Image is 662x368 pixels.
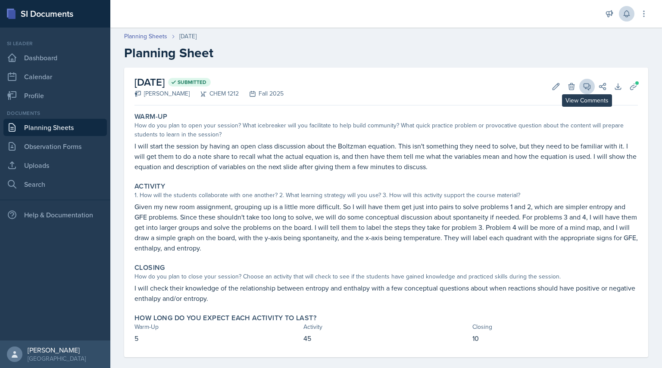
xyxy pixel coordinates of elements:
span: Submitted [178,79,206,86]
a: Profile [3,87,107,104]
div: CHEM 1212 [190,89,239,98]
label: Warm-Up [134,112,168,121]
a: Search [3,176,107,193]
div: [PERSON_NAME] [28,346,86,354]
div: Help & Documentation [3,206,107,223]
a: Observation Forms [3,138,107,155]
div: [PERSON_NAME] [134,89,190,98]
a: Planning Sheets [3,119,107,136]
h2: [DATE] [134,74,284,90]
p: Given my new room assignment, grouping up is a little more difficult. So I will have them get jus... [134,201,638,253]
div: How do you plan to close your session? Choose an activity that will check to see if the students ... [134,272,638,281]
button: View Comments [579,79,595,94]
label: Closing [134,263,165,272]
div: Closing [472,322,638,331]
div: Warm-Up [134,322,300,331]
a: Planning Sheets [124,32,167,41]
a: Uploads [3,157,107,174]
p: I will start the session by having an open class discussion about the Boltzman equation. This isn... [134,141,638,172]
div: 1. How will the students collaborate with one another? 2. What learning strategy will you use? 3.... [134,191,638,200]
label: How long do you expect each activity to last? [134,314,316,322]
p: 45 [303,333,469,343]
div: Documents [3,109,107,117]
label: Activity [134,182,165,191]
h2: Planning Sheet [124,45,648,61]
div: Activity [303,322,469,331]
a: Dashboard [3,49,107,66]
div: Si leader [3,40,107,47]
div: [DATE] [179,32,197,41]
div: [GEOGRAPHIC_DATA] [28,354,86,363]
p: I will check their knowledge of the relationship between entropy and enthalpy with a few conceptu... [134,283,638,303]
a: Calendar [3,68,107,85]
p: 10 [472,333,638,343]
p: 5 [134,333,300,343]
div: Fall 2025 [239,89,284,98]
div: How do you plan to open your session? What icebreaker will you facilitate to help build community... [134,121,638,139]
